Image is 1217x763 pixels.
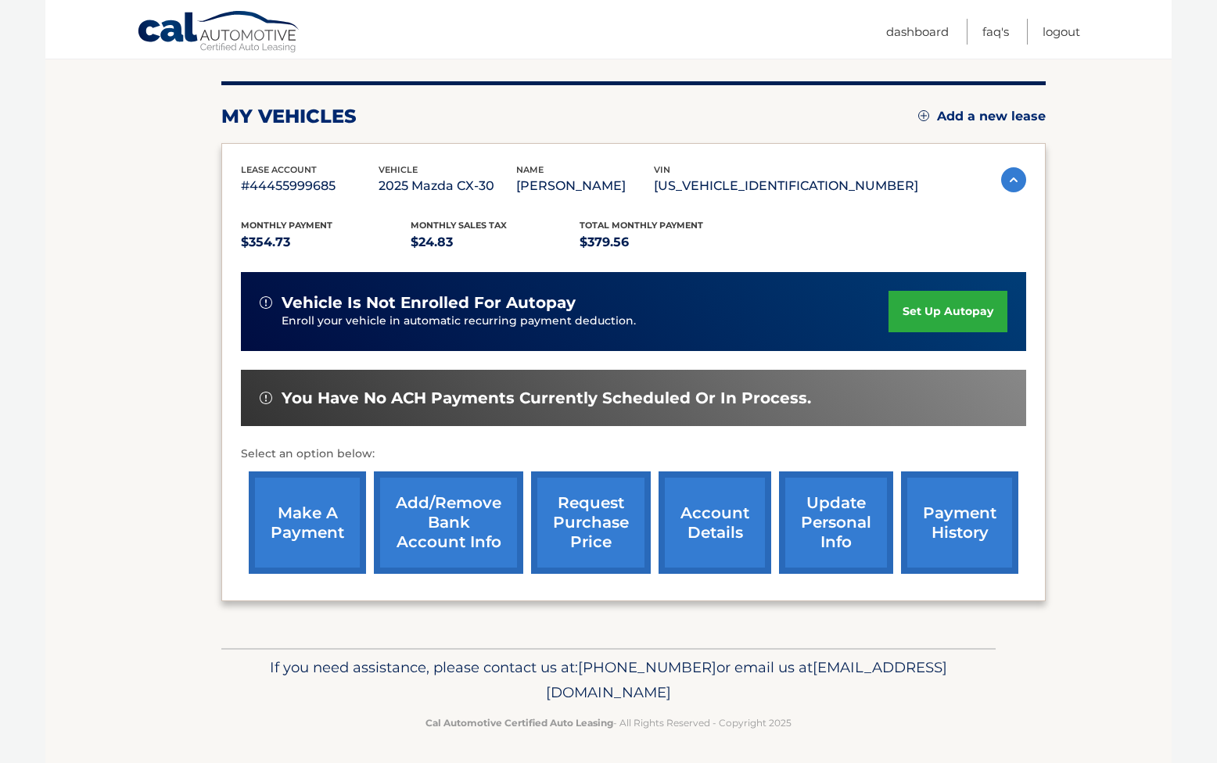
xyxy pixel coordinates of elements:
[221,105,357,128] h2: my vehicles
[580,231,749,253] p: $379.56
[901,471,1018,574] a: payment history
[654,164,670,175] span: vin
[249,471,366,574] a: make a payment
[918,110,929,121] img: add.svg
[374,471,523,574] a: Add/Remove bank account info
[260,392,272,404] img: alert-white.svg
[546,658,947,701] span: [EMAIL_ADDRESS][DOMAIN_NAME]
[282,313,889,330] p: Enroll your vehicle in automatic recurring payment deduction.
[918,109,1046,124] a: Add a new lease
[654,175,918,197] p: [US_VEHICLE_IDENTIFICATION_NUMBER]
[578,658,716,676] span: [PHONE_NUMBER]
[411,231,580,253] p: $24.83
[232,655,985,705] p: If you need assistance, please contact us at: or email us at
[232,715,985,731] p: - All Rights Reserved - Copyright 2025
[282,389,811,408] span: You have no ACH payments currently scheduled or in process.
[659,471,771,574] a: account details
[137,10,301,56] a: Cal Automotive
[241,220,332,231] span: Monthly Payment
[260,296,272,309] img: alert-white.svg
[241,231,411,253] p: $354.73
[411,220,507,231] span: Monthly sales Tax
[425,717,613,729] strong: Cal Automotive Certified Auto Leasing
[1001,167,1026,192] img: accordion-active.svg
[779,471,893,574] a: update personal info
[241,445,1026,464] p: Select an option below:
[282,293,576,313] span: vehicle is not enrolled for autopay
[379,164,418,175] span: vehicle
[516,164,544,175] span: name
[1043,19,1080,45] a: Logout
[241,175,379,197] p: #44455999685
[889,291,1007,332] a: set up autopay
[241,164,317,175] span: lease account
[379,175,516,197] p: 2025 Mazda CX-30
[531,471,651,574] a: request purchase price
[982,19,1009,45] a: FAQ's
[516,175,654,197] p: [PERSON_NAME]
[580,220,703,231] span: Total Monthly Payment
[886,19,949,45] a: Dashboard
